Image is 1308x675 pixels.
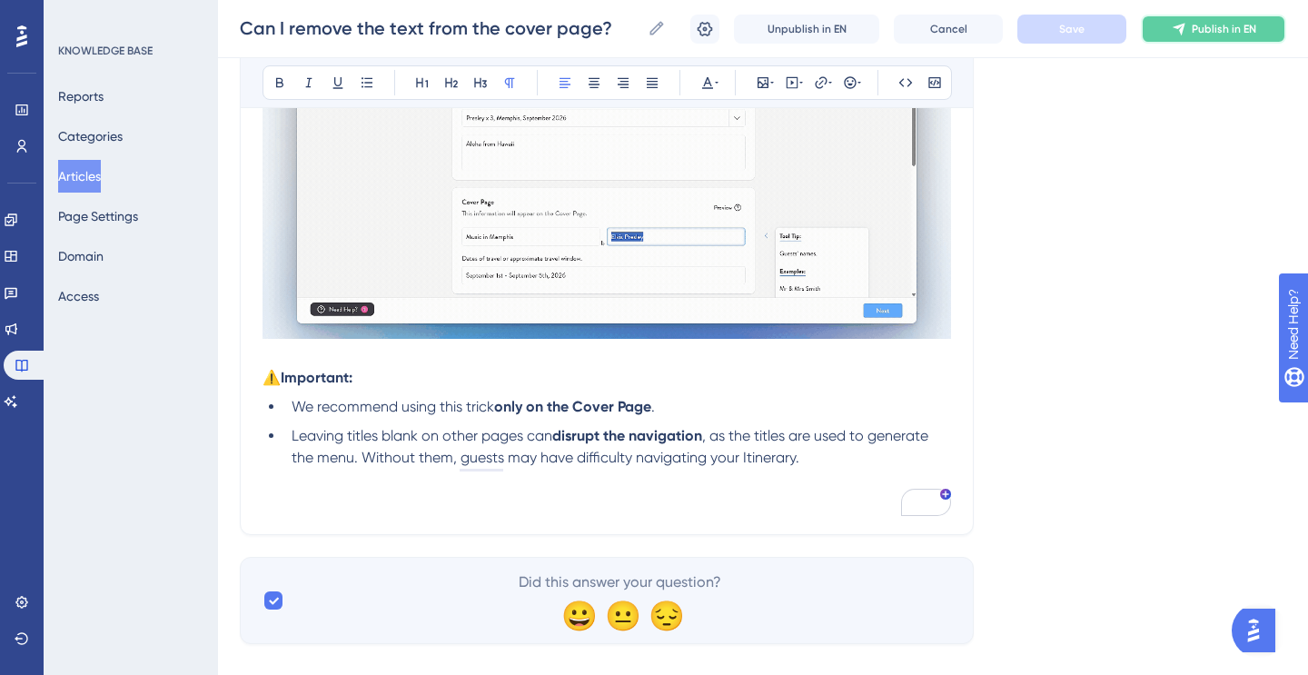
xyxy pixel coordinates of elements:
span: Need Help? [43,5,114,26]
iframe: UserGuiding AI Assistant Launcher [1232,603,1286,658]
button: Reports [58,80,104,113]
span: ⚠️ [263,369,281,386]
span: Did this answer your question? [519,571,721,593]
span: Save [1059,22,1085,36]
button: Unpublish in EN [734,15,879,44]
button: Cancel [894,15,1003,44]
span: Leaving titles blank on other pages can [292,427,552,444]
span: Keywords: Cover page, remove text, remove text from cover page, classic builder. [263,492,800,510]
button: Articles [58,160,101,193]
span: We recommend using this trick [292,398,494,415]
div: 😀 [561,601,590,630]
strong: only on the Cover Page [494,398,651,415]
span: Cancel [930,22,967,36]
div: 😔 [649,601,678,630]
strong: disrupt the navigation [552,427,702,444]
div: KNOWLEDGE BASE [58,44,153,58]
span: Publish in EN [1192,22,1256,36]
button: Page Settings [58,200,138,233]
div: 😐 [605,601,634,630]
button: Access [58,280,99,313]
button: Categories [58,120,123,153]
span: . [651,398,655,415]
button: Domain [58,240,104,273]
button: Save [1017,15,1126,44]
button: Publish in EN [1141,15,1286,44]
span: Unpublish in EN [768,22,847,36]
strong: Important: [281,369,352,386]
input: Article Name [240,15,640,41]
